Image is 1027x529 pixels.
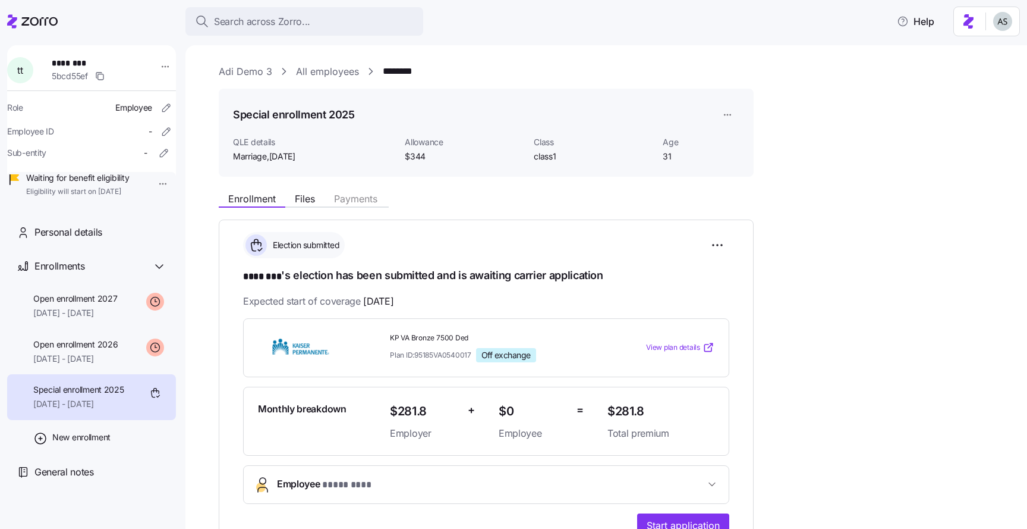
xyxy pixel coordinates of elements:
h1: 's election has been submitted and is awaiting carrier application [243,268,729,284]
span: Enrollment [228,194,276,204]
span: Employee ID [7,126,54,137]
img: Kaiser Permanente [258,334,344,361]
span: Employer [390,426,458,441]
span: = [576,402,584,419]
span: Marriage , [233,151,295,162]
span: t t [17,65,23,75]
h1: Special enrollment 2025 [233,107,355,122]
span: class1 [534,151,653,162]
span: Employee [277,477,371,493]
span: General notes [34,465,94,480]
span: Enrollments [34,259,84,274]
span: 31 [663,151,739,162]
span: [DATE] - [DATE] [33,353,118,365]
img: c4d3a52e2a848ea5f7eb308790fba1e4 [993,12,1012,31]
button: Help [887,10,944,33]
span: Off exchange [481,350,531,361]
a: All employees [296,64,359,79]
span: $344 [405,151,524,162]
span: View plan details [646,342,700,353]
span: [DATE] [363,294,393,309]
span: Age [663,136,739,148]
span: [DATE] - [DATE] [33,398,124,410]
span: Role [7,102,23,114]
span: - [149,126,152,137]
span: KP VA Bronze 7500 Ded [390,333,598,343]
span: Allowance [405,136,524,148]
span: $281.8 [607,402,714,421]
span: Sub-entity [7,147,46,159]
span: Personal details [34,225,102,240]
span: Special enrollment 2025 [33,384,124,396]
span: Monthly breakdown [258,402,346,417]
span: $0 [499,402,567,421]
span: Waiting for benefit eligibility [26,172,129,184]
a: Adi Demo 3 [219,64,272,79]
span: Files [295,194,315,204]
span: Search across Zorro... [214,14,310,29]
span: Eligibility will start on [DATE] [26,187,129,197]
span: Payments [334,194,377,204]
span: 5bcd55ef [52,70,88,82]
span: + [468,402,475,419]
span: Open enrollment 2027 [33,293,117,305]
a: View plan details [646,342,714,353]
span: QLE details [233,136,395,148]
span: [DATE] - [DATE] [33,307,117,319]
span: Plan ID: 95185VA0540017 [390,350,471,360]
span: New enrollment [52,431,111,443]
span: Election submitted [269,239,339,251]
span: Total premium [607,426,714,441]
span: - [144,147,147,159]
span: $281.8 [390,402,458,421]
span: Class [534,136,653,148]
span: Open enrollment 2026 [33,339,118,350]
span: Help [897,14,934,29]
span: Employee [499,426,567,441]
span: Employee [115,102,152,114]
span: Expected start of coverage [243,294,393,309]
span: [DATE] [269,151,295,162]
button: Search across Zorro... [185,7,423,36]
